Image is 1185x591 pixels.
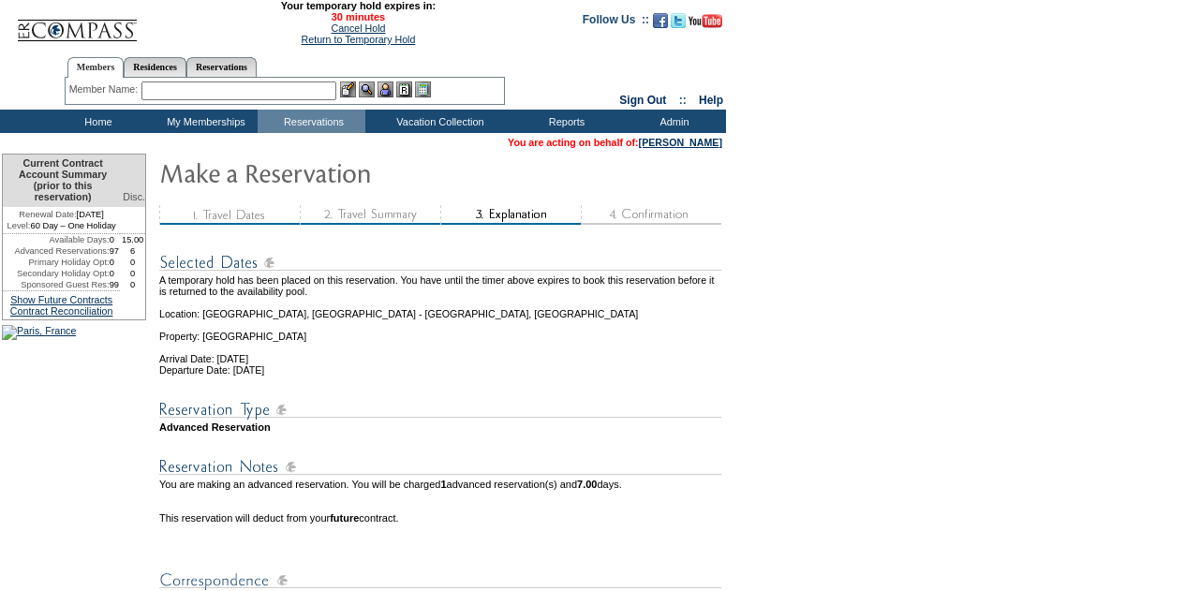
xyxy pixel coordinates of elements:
[110,279,121,290] td: 99
[69,81,141,97] div: Member Name:
[159,455,721,479] img: Reservation Notes
[359,81,375,97] img: View
[331,22,385,34] a: Cancel Hold
[653,19,668,30] a: Become our fan on Facebook
[19,209,76,220] span: Renewal Date:
[159,274,724,297] td: A temporary hold has been placed on this reservation. You have until the timer above expires to b...
[159,398,721,421] img: Reservation Type
[124,57,186,77] a: Residences
[396,81,412,97] img: Reservations
[120,268,145,279] td: 0
[415,81,431,97] img: b_calculator.gif
[3,234,110,245] td: Available Days:
[378,81,393,97] img: Impersonate
[440,205,581,225] img: step3_state2.gif
[16,4,138,42] img: Compass Home
[581,205,721,225] img: step4_state1.gif
[3,257,110,268] td: Primary Holiday Opt:
[159,512,724,524] td: This reservation will deduct from your contract.
[618,110,726,133] td: Admin
[186,57,257,77] a: Reservations
[2,325,76,340] img: Paris, France
[511,110,618,133] td: Reports
[120,279,145,290] td: 0
[300,205,440,225] img: step2_state3.gif
[123,191,145,202] span: Disc.
[3,207,120,220] td: [DATE]
[7,220,31,231] span: Level:
[3,245,110,257] td: Advanced Reservations:
[110,268,121,279] td: 0
[147,11,569,22] span: 30 minutes
[110,245,121,257] td: 97
[110,234,121,245] td: 0
[3,268,110,279] td: Secondary Holiday Opt:
[159,154,534,191] img: Make Reservation
[302,34,416,45] a: Return to Temporary Hold
[577,479,597,490] b: 7.00
[159,297,724,319] td: Location: [GEOGRAPHIC_DATA], [GEOGRAPHIC_DATA] - [GEOGRAPHIC_DATA], [GEOGRAPHIC_DATA]
[583,11,649,34] td: Follow Us ::
[159,205,300,225] img: step1_state3.gif
[340,81,356,97] img: b_edit.gif
[330,512,359,524] b: future
[3,279,110,290] td: Sponsored Guest Res:
[689,14,722,28] img: Subscribe to our YouTube Channel
[3,155,120,207] td: Current Contract Account Summary (prior to this reservation)
[150,110,258,133] td: My Memberships
[10,305,113,317] a: Contract Reconciliation
[120,234,145,245] td: 15.00
[699,94,723,107] a: Help
[120,257,145,268] td: 0
[671,13,686,28] img: Follow us on Twitter
[679,94,687,107] span: ::
[508,137,722,148] span: You are acting on behalf of:
[67,57,125,78] a: Members
[10,294,112,305] a: Show Future Contracts
[159,421,724,433] td: Advanced Reservation
[120,245,145,257] td: 6
[42,110,150,133] td: Home
[365,110,511,133] td: Vacation Collection
[689,19,722,30] a: Subscribe to our YouTube Channel
[110,257,121,268] td: 0
[619,94,666,107] a: Sign Out
[258,110,365,133] td: Reservations
[653,13,668,28] img: Become our fan on Facebook
[639,137,722,148] a: [PERSON_NAME]
[159,319,724,342] td: Property: [GEOGRAPHIC_DATA]
[159,364,724,376] td: Departure Date: [DATE]
[440,479,446,490] b: 1
[159,479,724,501] td: You are making an advanced reservation. You will be charged advanced reservation(s) and days.
[671,19,686,30] a: Follow us on Twitter
[159,251,721,274] img: Reservation Dates
[3,220,120,234] td: 60 Day – One Holiday
[159,342,724,364] td: Arrival Date: [DATE]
